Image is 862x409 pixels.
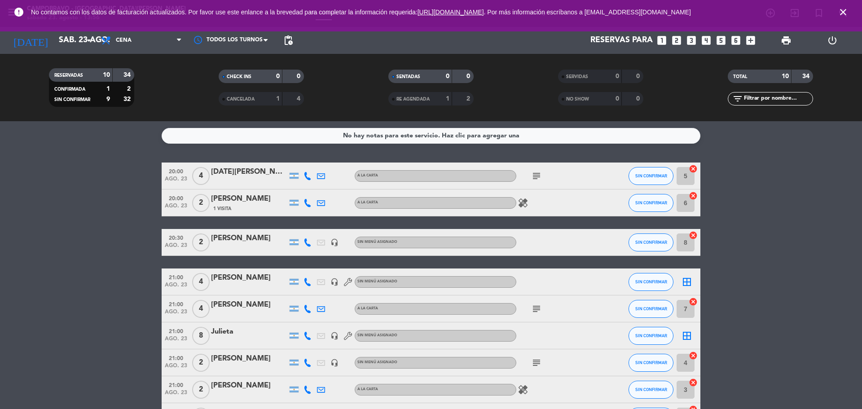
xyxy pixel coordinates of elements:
i: cancel [689,164,698,173]
div: [PERSON_NAME] [211,353,287,365]
i: arrow_drop_down [84,35,94,46]
i: looks_6 [730,35,742,46]
i: looks_4 [700,35,712,46]
span: 21:00 [165,272,187,282]
span: ago. 23 [165,176,187,186]
button: SIN CONFIRMAR [629,381,673,399]
span: SIN CONFIRMAR [635,360,667,365]
button: SIN CONFIRMAR [629,167,673,185]
span: ago. 23 [165,242,187,253]
i: headset_mic [330,332,339,340]
i: looks_5 [715,35,727,46]
i: add_box [745,35,756,46]
span: SENTADAS [396,75,420,79]
span: A LA CARTA [357,387,378,391]
i: power_settings_new [827,35,838,46]
span: CHECK INS [227,75,251,79]
span: SIN CONFIRMAR [635,200,667,205]
span: 4 [192,273,210,291]
strong: 0 [297,73,302,79]
strong: 0 [636,96,642,102]
span: ago. 23 [165,282,187,292]
span: Sin menú asignado [357,280,397,283]
i: looks_3 [686,35,697,46]
i: close [838,7,849,18]
span: 20:30 [165,232,187,242]
span: SIN CONFIRMAR [635,333,667,338]
span: 21:00 [165,379,187,390]
strong: 0 [636,73,642,79]
span: ago. 23 [165,203,187,213]
strong: 2 [127,86,132,92]
span: 21:00 [165,352,187,363]
i: filter_list [732,93,743,104]
div: [PERSON_NAME] [211,193,287,205]
span: Sin menú asignado [357,334,397,337]
strong: 10 [782,73,789,79]
strong: 2 [466,96,472,102]
input: Filtrar por nombre... [743,94,813,104]
span: SIN CONFIRMAR [54,97,90,102]
i: [DATE] [7,31,54,50]
span: CANCELADA [227,97,255,101]
button: SIN CONFIRMAR [629,273,673,291]
span: A LA CARTA [357,307,378,310]
button: SIN CONFIRMAR [629,194,673,212]
i: subject [531,171,542,181]
span: 4 [192,300,210,318]
strong: 1 [276,96,280,102]
span: Sin menú asignado [357,240,397,244]
a: [URL][DOMAIN_NAME] [418,9,484,16]
span: RESERVADAS [54,73,83,78]
i: cancel [689,351,698,360]
span: A LA CARTA [357,174,378,177]
span: A LA CARTA [357,201,378,204]
i: error [13,7,24,18]
strong: 34 [802,73,811,79]
span: pending_actions [283,35,294,46]
strong: 0 [276,73,280,79]
i: healing [518,198,528,208]
span: 21:00 [165,299,187,309]
div: [DATE][PERSON_NAME] [211,166,287,178]
strong: 0 [446,73,449,79]
span: RE AGENDADA [396,97,430,101]
span: 21:00 [165,325,187,336]
span: 2 [192,381,210,399]
i: looks_one [656,35,668,46]
span: 2 [192,194,210,212]
i: cancel [689,231,698,240]
strong: 0 [616,96,619,102]
span: 2 [192,233,210,251]
strong: 32 [123,96,132,102]
span: 2 [192,354,210,372]
strong: 0 [616,73,619,79]
span: SIN CONFIRMAR [635,279,667,284]
span: ago. 23 [165,390,187,400]
span: ago. 23 [165,309,187,319]
strong: 9 [106,96,110,102]
div: [PERSON_NAME] [211,272,287,284]
strong: 4 [297,96,302,102]
strong: 1 [446,96,449,102]
span: SIN CONFIRMAR [635,240,667,245]
strong: 0 [466,73,472,79]
span: print [781,35,792,46]
span: SERVIDAS [566,75,588,79]
button: SIN CONFIRMAR [629,233,673,251]
span: Reservas para [590,36,653,45]
div: [PERSON_NAME] [211,299,287,311]
span: CONFIRMADA [54,87,85,92]
i: healing [518,384,528,395]
span: 8 [192,327,210,345]
span: 20:00 [165,166,187,176]
div: [PERSON_NAME] [211,233,287,244]
span: 1 Visita [213,205,231,212]
span: TOTAL [733,75,747,79]
span: 20:00 [165,193,187,203]
i: cancel [689,378,698,387]
div: LOG OUT [809,27,855,54]
i: cancel [689,191,698,200]
div: No hay notas para este servicio. Haz clic para agregar una [343,131,519,141]
span: NO SHOW [566,97,589,101]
